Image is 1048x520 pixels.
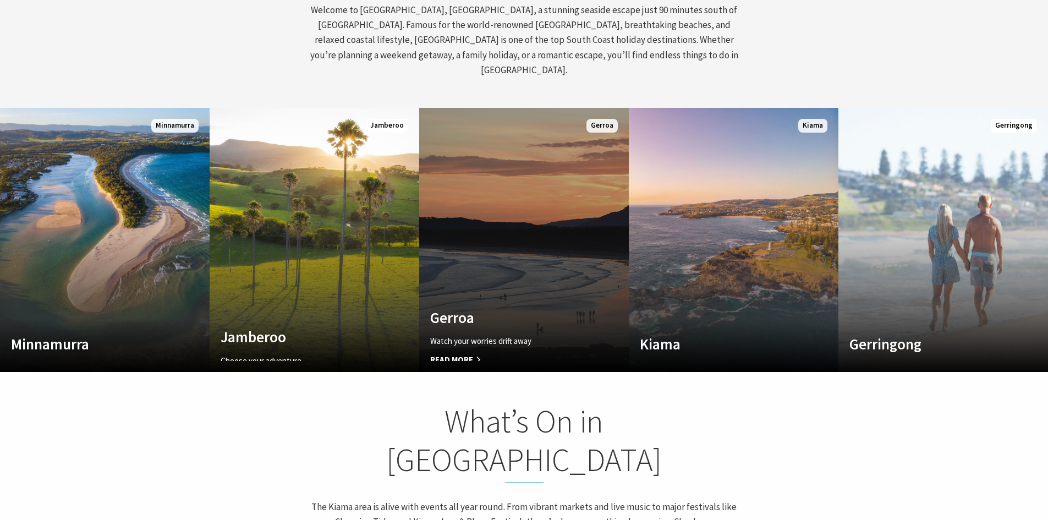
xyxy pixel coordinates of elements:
h2: What’s On in [GEOGRAPHIC_DATA] [309,402,740,483]
p: Welcome to [GEOGRAPHIC_DATA], [GEOGRAPHIC_DATA], a stunning seaside escape just 90 minutes south ... [309,3,740,78]
a: Custom Image Used Gerringong Gerringong [838,108,1048,372]
span: Minnamurra [151,119,199,133]
span: Kiama [798,119,827,133]
span: Jamberoo [366,119,408,133]
span: Read More [430,353,586,366]
span: Gerringong [991,119,1037,133]
span: Gerroa [586,119,618,133]
h4: Jamberoo [221,328,377,346]
h4: Minnamurra [11,335,167,353]
h4: Kiama [640,335,796,353]
a: Custom Image Used Kiama Kiama [629,108,838,372]
h4: Gerroa [430,309,586,326]
p: Watch your worries drift away [430,335,586,348]
a: Custom Image Used Jamberoo Choose your adventure Jamberoo [210,108,419,372]
p: Choose your adventure [221,354,377,368]
a: Custom Image Used Gerroa Watch your worries drift away Read More Gerroa [419,108,629,372]
h4: Gerringong [849,335,1006,353]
